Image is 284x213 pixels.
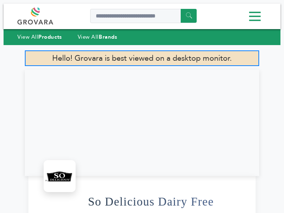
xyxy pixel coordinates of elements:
[45,162,74,190] img: So Delicious Dairy Free Logo
[17,33,62,40] a: View AllProducts
[38,33,62,40] strong: Products
[17,8,267,26] div: Menu
[25,50,259,66] p: Hello! Grovara is best viewed on a desktop monitor.
[99,33,117,40] strong: Brands
[90,9,197,23] input: Search a product or brand...
[78,33,118,40] a: View AllBrands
